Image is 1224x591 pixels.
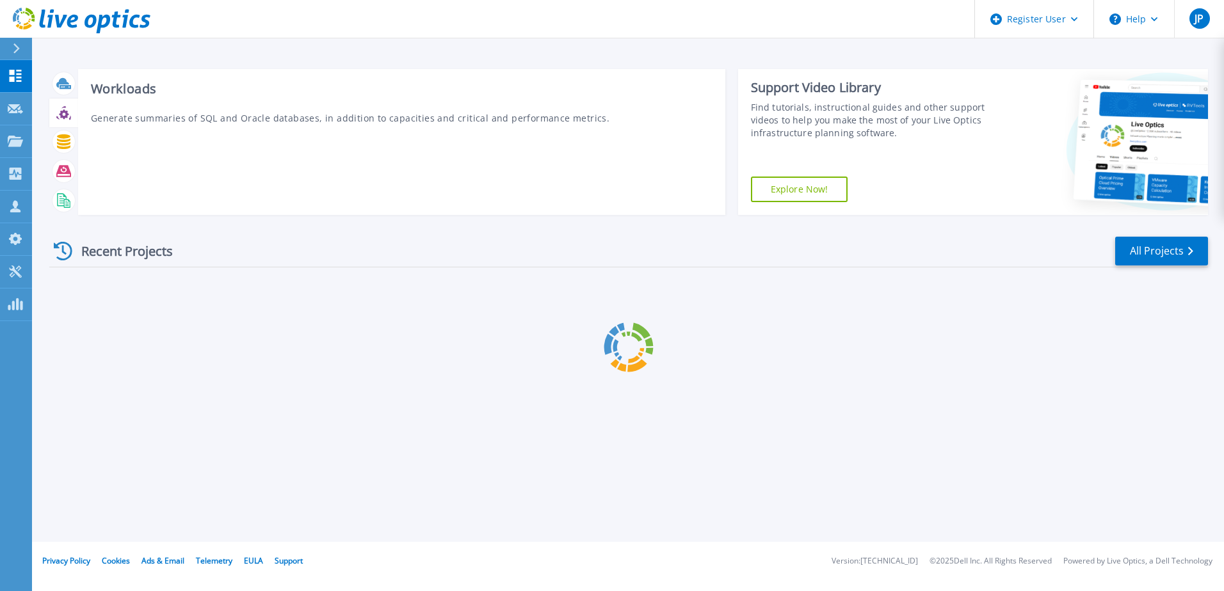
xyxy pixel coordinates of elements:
p: Generate summaries of SQL and Oracle databases, in addition to capacities and critical and perfor... [91,111,713,125]
h3: Workloads [91,82,713,96]
div: Find tutorials, instructional guides and other support videos to help you make the most of your L... [751,101,990,139]
a: Privacy Policy [42,555,90,566]
a: All Projects [1115,237,1208,265]
div: Support Video Library [751,79,990,96]
a: EULA [244,555,263,566]
a: Ads & Email [141,555,184,566]
div: Recent Projects [49,235,190,267]
a: Cookies [102,555,130,566]
a: Explore Now! [751,177,848,202]
a: Support [275,555,303,566]
span: JP [1195,13,1204,24]
a: Telemetry [196,555,232,566]
li: Powered by Live Optics, a Dell Technology [1063,557,1212,565]
li: © 2025 Dell Inc. All Rights Reserved [930,557,1052,565]
li: Version: [TECHNICAL_ID] [832,557,918,565]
